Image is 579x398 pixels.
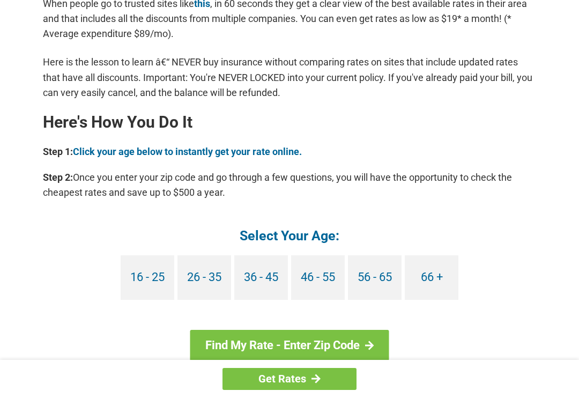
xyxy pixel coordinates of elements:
p: Here is the lesson to learn â€“ NEVER buy insurance without comparing rates on sites that include... [43,55,536,100]
a: Find My Rate - Enter Zip Code [190,330,389,361]
a: Click your age below to instantly get your rate online. [73,146,302,157]
h4: Select Your Age: [43,227,536,245]
a: 26 - 35 [177,255,231,300]
a: 56 - 65 [348,255,402,300]
a: Get Rates [222,368,357,390]
p: Once you enter your zip code and go through a few questions, you will have the opportunity to che... [43,170,536,200]
a: 36 - 45 [234,255,288,300]
a: 46 - 55 [291,255,345,300]
a: 16 - 25 [121,255,174,300]
b: Step 1: [43,146,73,157]
a: 66 + [405,255,458,300]
h2: Here's How You Do It [43,114,536,131]
b: Step 2: [43,172,73,183]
